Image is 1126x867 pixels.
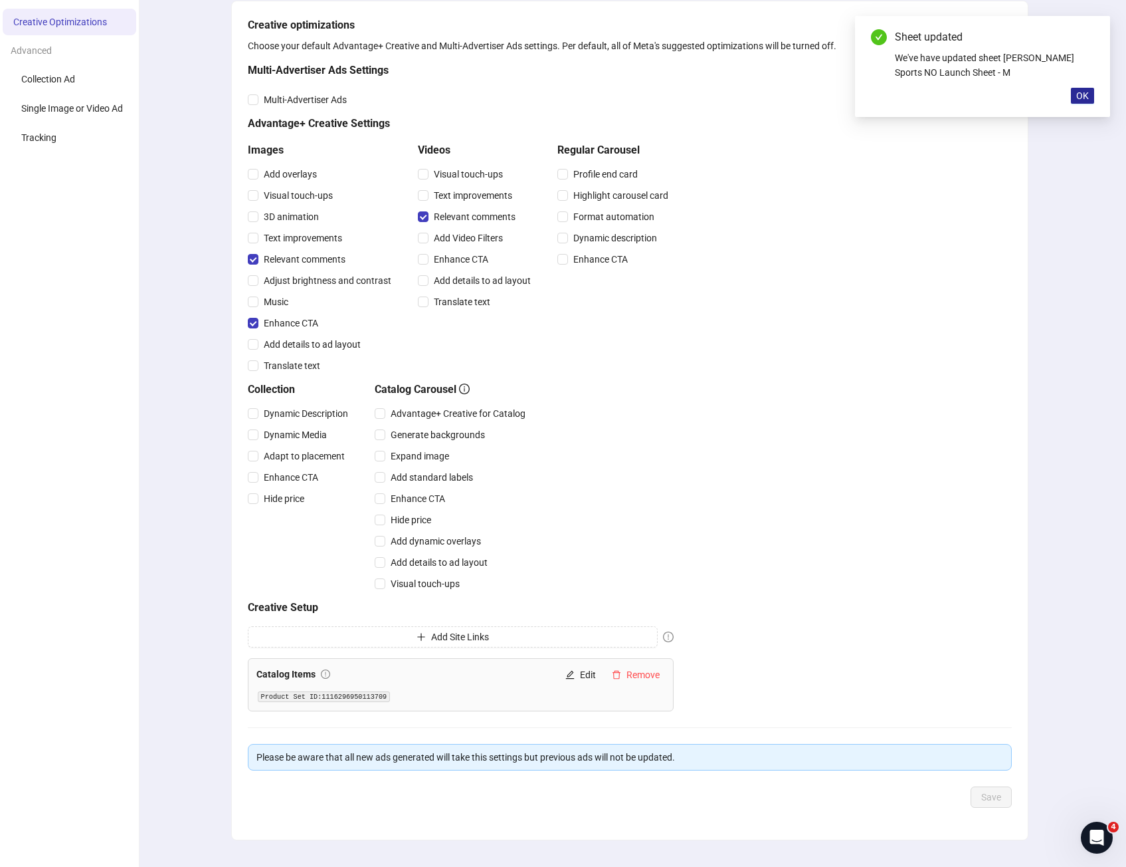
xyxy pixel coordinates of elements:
[21,132,56,143] span: Tracking
[1079,29,1094,44] a: Close
[428,188,517,203] span: Text improvements
[385,534,486,549] span: Add dynamic overlays
[258,231,347,245] span: Text improvements
[560,667,601,683] button: Edit
[258,167,322,182] span: Add overlays
[418,142,536,158] h5: Videos
[258,428,332,442] span: Dynamic Media
[385,428,490,442] span: Generate backgrounds
[248,626,658,648] button: Add Site Links
[385,449,454,463] span: Expand image
[626,670,660,680] span: Remove
[459,384,470,394] span: info-circle
[375,382,531,398] h5: Catalog Carousel
[258,188,338,203] span: Visual touch-ups
[258,470,324,485] span: Enhance CTA
[431,632,489,642] span: Add Site Links
[258,491,310,506] span: Hide price
[568,209,660,224] span: Format automation
[21,103,123,114] span: Single Image or Video Ad
[248,116,674,132] h5: Advantage+ Creative Settings
[385,555,493,570] span: Add details to ad layout
[258,209,324,224] span: 3D animation
[385,491,450,506] span: Enhance CTA
[256,750,1003,765] div: Please be aware that all new ads generated will take this settings but previous ads will not be u...
[248,39,1012,53] div: Choose your default Advantage+ Creative and Multi-Advertiser Ads settings. Per default, all of Me...
[568,188,674,203] span: Highlight carousel card
[565,670,575,680] span: edit
[258,337,366,352] span: Add details to ad layout
[1081,822,1113,854] iframe: Intercom live chat
[248,382,353,398] h5: Collection
[258,691,391,702] code: Product Set ID: 1116296950113709
[385,406,531,421] span: Advantage+ Creative for Catalog
[871,29,887,45] span: check-circle
[895,51,1094,80] div: We've have updated sheet [PERSON_NAME] Sports NO Launch Sheet - M
[321,670,330,679] span: exclamation-circle
[417,632,426,642] span: plus
[1076,90,1089,101] span: OK
[385,576,465,591] span: Visual touch-ups
[258,252,351,267] span: Relevant comments
[258,92,352,107] span: Multi-Advertiser Ads
[13,17,107,27] span: Creative Optimizations
[385,513,436,527] span: Hide price
[21,74,75,84] span: Collection Ad
[568,231,662,245] span: Dynamic description
[258,295,294,309] span: Music
[428,231,508,245] span: Add Video Filters
[580,670,596,680] span: Edit
[258,406,353,421] span: Dynamic Description
[428,273,536,288] span: Add details to ad layout
[663,632,674,642] span: exclamation-circle
[971,787,1012,808] button: Save
[385,470,478,485] span: Add standard labels
[428,252,494,267] span: Enhance CTA
[895,29,1094,45] div: Sheet updated
[258,273,397,288] span: Adjust brightness and contrast
[258,316,324,330] span: Enhance CTA
[248,142,397,158] h5: Images
[1071,88,1094,104] button: OK
[248,600,674,616] h5: Creative Setup
[612,670,621,680] span: delete
[258,358,326,373] span: Translate text
[256,669,316,680] strong: Catalog Items
[248,17,1012,33] h5: Creative optimizations
[258,449,350,463] span: Adapt to placement
[557,142,674,158] h5: Regular Carousel
[1108,822,1119,832] span: 4
[568,252,633,267] span: Enhance CTA
[248,62,674,78] h5: Multi-Advertiser Ads Settings
[428,209,521,224] span: Relevant comments
[428,167,508,182] span: Visual touch-ups
[607,667,665,683] button: Remove
[568,167,643,182] span: Profile end card
[428,295,496,309] span: Translate text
